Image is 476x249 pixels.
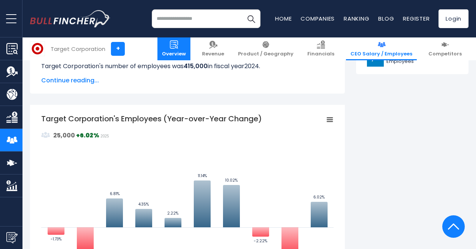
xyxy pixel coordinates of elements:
span: Revenue [202,51,224,57]
a: + [111,42,125,56]
span: Financials [307,51,334,57]
a: Financials [303,37,339,60]
a: Companies [301,15,335,22]
tspan: 6.81% [110,191,120,197]
tspan: 10.02% [225,177,238,183]
a: Home [275,15,292,22]
img: graph_employee_icon.svg [41,131,50,140]
span: CEO Salary / Employees [350,51,412,57]
p: Target Corporation's number of employees was in fiscal year . [41,62,334,71]
tspan: -2.22% [254,238,267,244]
span: Product / Geography [238,51,293,57]
a: CEO Salary / Employees [346,37,417,60]
img: bullfincher logo [30,10,111,27]
a: Revenue [198,37,229,60]
span: Overview [162,51,186,57]
span: Competitors [428,51,462,57]
a: Product / Geography [234,37,298,60]
tspan: 2.22% [167,210,178,216]
img: TGT logo [30,42,45,56]
span: Continue reading... [41,76,334,85]
b: 415,000 [184,62,208,70]
tspan: -1.73% [51,236,61,242]
a: Login [439,9,469,28]
strong: 6.02% [80,131,99,140]
div: Target Corporation [51,45,105,53]
tspan: 11.14% [198,173,207,179]
span: 2025 [100,134,109,138]
a: Register [403,15,430,22]
tspan: 4.35% [138,201,149,207]
button: Search [242,9,260,28]
a: Blog [378,15,394,22]
strong: 25,000 [53,131,75,140]
span: Sysco Corporation Employees [386,52,458,65]
strong: + [76,131,99,140]
a: Overview [157,37,190,60]
tspan: Target Corporation's Employees (Year-over-Year Change) [41,113,262,124]
a: Go to homepage [30,10,111,27]
a: Competitors [424,37,466,60]
a: Ranking [344,15,369,22]
span: 2024 [244,62,259,70]
tspan: 6.02% [313,194,325,200]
